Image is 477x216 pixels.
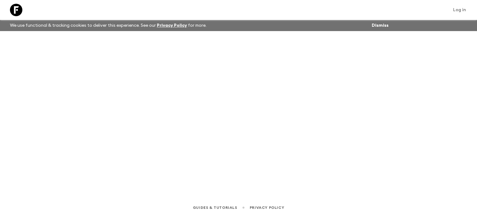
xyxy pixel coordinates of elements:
[157,23,187,28] a: Privacy Policy
[7,20,209,31] p: We use functional & tracking cookies to deliver this experience. See our for more.
[370,21,390,30] button: Dismiss
[193,204,237,211] a: Guides & Tutorials
[450,6,470,14] a: Log in
[250,204,284,211] a: Privacy Policy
